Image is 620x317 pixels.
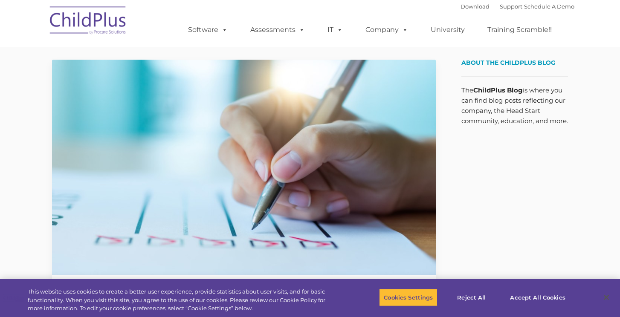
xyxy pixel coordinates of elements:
a: Support [500,3,522,10]
button: Accept All Cookies [505,288,570,306]
a: Download [461,3,490,10]
a: Schedule A Demo [524,3,574,10]
a: Assessments [242,21,313,38]
button: Reject All [445,288,498,306]
a: Company [357,21,417,38]
img: ChildPlus by Procare Solutions [46,0,131,43]
button: Cookies Settings [379,288,437,306]
p: The is where you can find blog posts reflecting our company, the Head Start community, education,... [461,85,568,126]
div: This website uses cookies to create a better user experience, provide statistics about user visit... [28,288,341,313]
font: | [461,3,574,10]
strong: ChildPlus Blog [473,86,523,94]
a: IT [319,21,351,38]
a: Software [180,21,236,38]
span: About the ChildPlus Blog [461,59,556,66]
img: Efficiency Boost: ChildPlus Online's Enhanced Family Pre-Application Process - Streamlining Appli... [52,60,436,275]
button: Close [597,288,616,307]
a: Training Scramble!! [479,21,560,38]
a: University [422,21,473,38]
